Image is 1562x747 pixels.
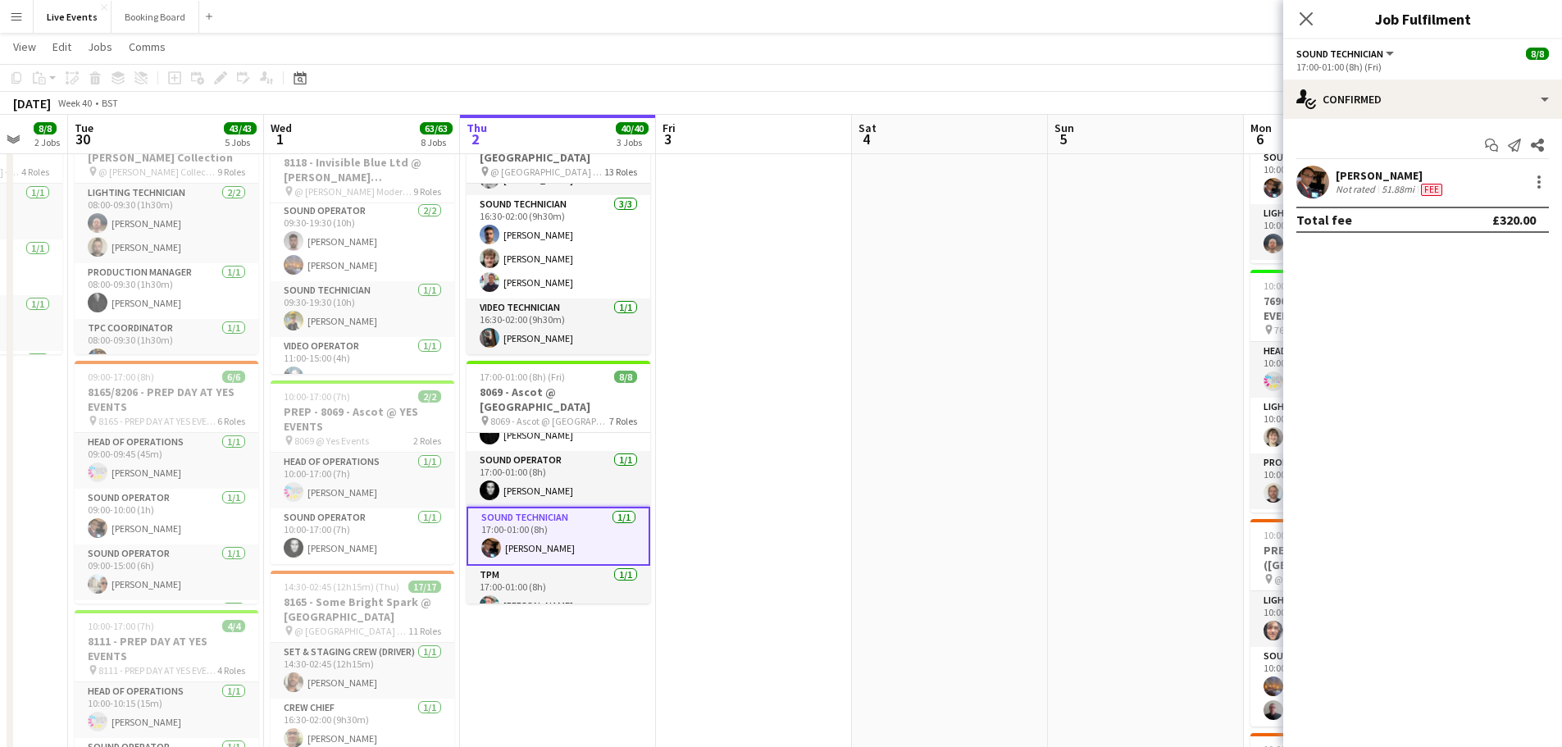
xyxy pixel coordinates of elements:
[294,625,408,637] span: @ [GEOGRAPHIC_DATA] - 8165
[46,36,78,57] a: Edit
[1283,80,1562,119] div: Confirmed
[616,122,649,134] span: 40/40
[75,433,258,489] app-card-role: Head of Operations1/109:00-09:45 (45m)[PERSON_NAME]
[467,361,650,604] div: 17:00-01:00 (8h) (Fri)8/88069 - Ascot @ [GEOGRAPHIC_DATA] 8069 - Ascot @ [GEOGRAPHIC_DATA]7 Roles...
[81,36,119,57] a: Jobs
[1250,270,1434,512] app-job-card: 10:00-17:00 (7h)5/57690 - PREP DAY AT YES EVENTS 7690 - PREP DAY AT YES EVENTS5 RolesHead of Oper...
[421,136,452,148] div: 8 Jobs
[222,620,245,632] span: 4/4
[467,507,650,566] app-card-role: Sound Technician1/117:00-01:00 (8h)[PERSON_NAME]
[54,97,95,109] span: Week 40
[98,664,217,676] span: 8111 - PREP DAY AT YES EVENTS
[1296,61,1549,73] div: 17:00-01:00 (8h) (Fri)
[271,281,454,337] app-card-role: Sound Technician1/109:30-19:30 (10h)[PERSON_NAME]
[1283,8,1562,30] h3: Job Fulfilment
[1250,398,1434,453] app-card-role: Lighting Operator1/110:00-17:00 (7h)[PERSON_NAME]
[75,361,258,604] app-job-card: 09:00-17:00 (8h)6/68165/8206 - PREP DAY AT YES EVENTS 8165 - PREP DAY AT YES EVENTS6 RolesHead of...
[1296,212,1352,228] div: Total fee
[271,155,454,184] h3: 8118 - Invisible Blue Ltd @ [PERSON_NAME][GEOGRAPHIC_DATA]
[467,112,650,354] app-job-card: 14:30-02:45 (12h15m) (Fri)20/208206 - Some Bright Spark @ [GEOGRAPHIC_DATA] @ [GEOGRAPHIC_DATA] -...
[75,600,258,656] app-card-role: Lighting Operator1/1
[604,166,637,178] span: 13 Roles
[1264,280,1330,292] span: 10:00-17:00 (7h)
[480,371,565,383] span: 17:00-01:00 (8h) (Fri)
[420,122,453,134] span: 63/63
[13,39,36,54] span: View
[464,130,487,148] span: 2
[617,136,648,148] div: 3 Jobs
[34,136,60,148] div: 2 Jobs
[271,380,454,564] app-job-card: 10:00-17:00 (7h)2/2PREP - 8069 - Ascot @ YES EVENTS 8069 @ Yes Events2 RolesHead of Operations1/1...
[75,112,258,354] div: 08:00-00:30 (16h30m) (Wed)11/117794 - Rocket Food Ltd @ [PERSON_NAME] Collection @ [PERSON_NAME] ...
[75,319,258,375] app-card-role: TPC Coordinator1/108:00-09:30 (1h30m)[PERSON_NAME]
[858,121,877,135] span: Sat
[34,1,112,33] button: Live Events
[271,594,454,624] h3: 8165 - Some Bright Spark @ [GEOGRAPHIC_DATA]
[1250,647,1434,727] app-card-role: Sound Operator2/210:00-17:00 (7h)[PERSON_NAME][PERSON_NAME]
[1250,148,1434,204] app-card-role: Sound Operator1/110:00-14:00 (4h)[PERSON_NAME]
[1054,121,1074,135] span: Sun
[1264,529,1330,541] span: 10:00-17:00 (7h)
[98,166,217,178] span: @ [PERSON_NAME] Collection - 7794
[1336,183,1378,196] div: Not rated
[1250,294,1434,323] h3: 7690 - PREP DAY AT YES EVENTS
[1421,184,1442,196] span: Fee
[660,130,676,148] span: 3
[609,415,637,427] span: 7 Roles
[112,1,199,33] button: Booking Board
[1250,342,1434,398] app-card-role: Head of Operations1/110:00-17:00 (7h)[PERSON_NAME]
[224,122,257,134] span: 43/43
[1250,453,1434,509] app-card-role: Production Manager1/110:00-17:00 (7h)[PERSON_NAME]
[1052,130,1074,148] span: 5
[75,184,258,263] app-card-role: Lighting Technician2/208:00-09:30 (1h30m)[PERSON_NAME][PERSON_NAME]
[75,489,258,544] app-card-role: Sound Operator1/109:00-10:00 (1h)[PERSON_NAME]
[7,36,43,57] a: View
[129,39,166,54] span: Comms
[663,121,676,135] span: Fri
[413,435,441,447] span: 2 Roles
[408,581,441,593] span: 17/17
[1526,48,1549,60] span: 8/8
[490,166,604,178] span: @ [GEOGRAPHIC_DATA] - 8206
[294,435,369,447] span: 8069 @ Yes Events
[467,121,487,135] span: Thu
[1250,260,1434,316] app-card-role: TPM1/1
[271,508,454,564] app-card-role: Sound Operator1/110:00-17:00 (7h)[PERSON_NAME]
[75,634,258,663] h3: 8111 - PREP DAY AT YES EVENTS
[490,415,609,427] span: 8069 - Ascot @ [GEOGRAPHIC_DATA]
[271,131,454,374] app-job-card: 09:30-19:30 (10h)12/128118 - Invisible Blue Ltd @ [PERSON_NAME][GEOGRAPHIC_DATA] @ [PERSON_NAME] ...
[271,643,454,699] app-card-role: Set & Staging Crew (Driver)1/114:30-02:45 (12h15m)[PERSON_NAME]
[102,97,118,109] div: BST
[467,451,650,507] app-card-role: Sound Operator1/117:00-01:00 (8h)[PERSON_NAME]
[75,263,258,319] app-card-role: Production Manager1/108:00-09:30 (1h30m)[PERSON_NAME]
[1250,591,1434,647] app-card-role: Lighting Operator1/110:00-17:00 (7h)[PERSON_NAME]
[217,415,245,427] span: 6 Roles
[408,625,441,637] span: 11 Roles
[1274,573,1354,585] span: @ Yes Events - 7871
[268,130,292,148] span: 1
[271,453,454,508] app-card-role: Head of Operations1/110:00-17:00 (7h)[PERSON_NAME]
[75,121,93,135] span: Tue
[1492,212,1536,228] div: £320.00
[222,371,245,383] span: 6/6
[1296,48,1383,60] span: Sound Technician
[75,682,258,738] app-card-role: Head of Operations1/110:00-10:15 (15m)[PERSON_NAME]
[467,298,650,354] app-card-role: Video Technician1/116:30-02:00 (9h30m)[PERSON_NAME]
[13,95,51,112] div: [DATE]
[467,385,650,414] h3: 8069 - Ascot @ [GEOGRAPHIC_DATA]
[271,121,292,135] span: Wed
[122,36,172,57] a: Comms
[418,390,441,403] span: 2/2
[1250,519,1434,727] app-job-card: 10:00-17:00 (7h)3/3PREP - 7871 - Fait Accompli ([GEOGRAPHIC_DATA]) Ltd @ YES Events @ Yes Events ...
[21,166,49,178] span: 4 Roles
[1248,130,1272,148] span: 6
[88,371,154,383] span: 09:00-17:00 (8h)
[1250,121,1272,135] span: Mon
[1418,183,1446,196] div: Crew has different fees then in role
[75,385,258,414] h3: 8165/8206 - PREP DAY AT YES EVENTS
[217,166,245,178] span: 9 Roles
[88,39,112,54] span: Jobs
